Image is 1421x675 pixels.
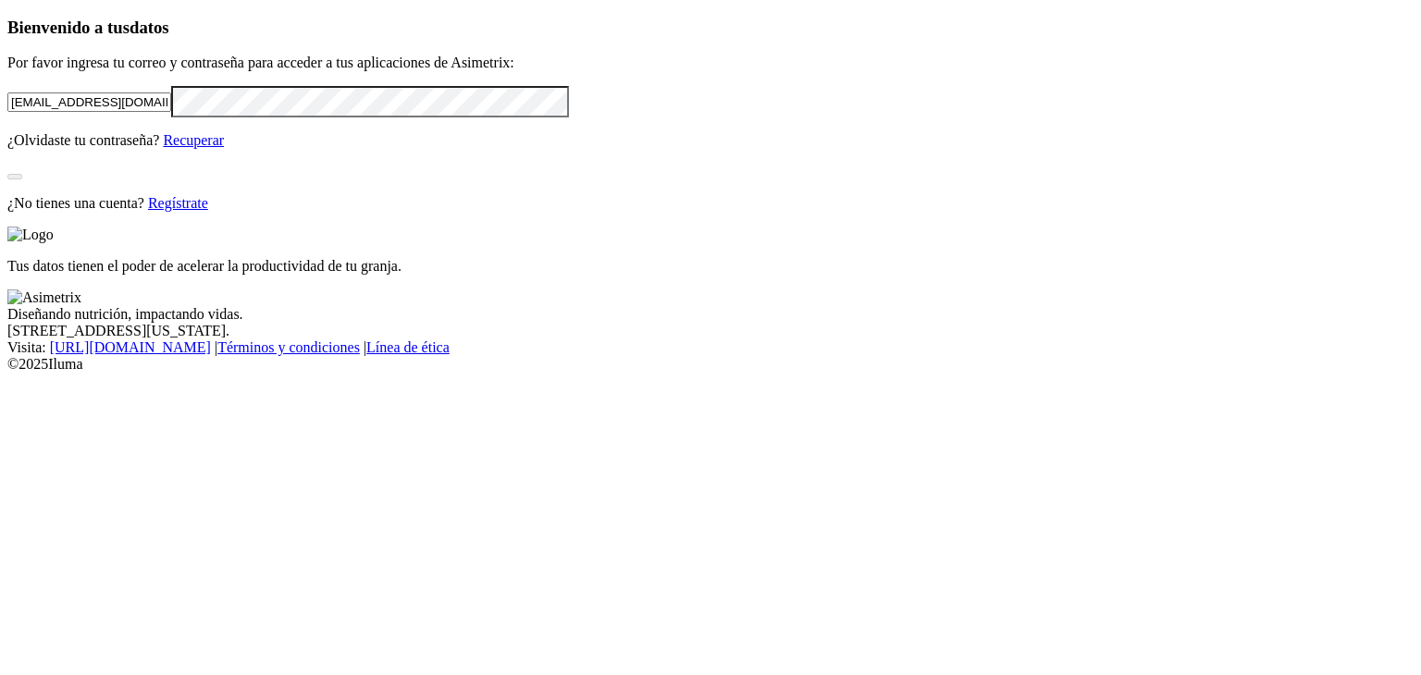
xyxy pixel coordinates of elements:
a: [URL][DOMAIN_NAME] [50,339,211,355]
a: Términos y condiciones [217,339,360,355]
div: © 2025 Iluma [7,356,1414,373]
p: Por favor ingresa tu correo y contraseña para acceder a tus aplicaciones de Asimetrix: [7,55,1414,71]
div: [STREET_ADDRESS][US_STATE]. [7,323,1414,339]
img: Logo [7,227,54,243]
p: ¿No tienes una cuenta? [7,195,1414,212]
div: Diseñando nutrición, impactando vidas. [7,306,1414,323]
a: Recuperar [163,132,224,148]
a: Regístrate [148,195,208,211]
div: Visita : | | [7,339,1414,356]
p: ¿Olvidaste tu contraseña? [7,132,1414,149]
a: Línea de ética [366,339,450,355]
h3: Bienvenido a tus [7,18,1414,38]
span: datos [130,18,169,37]
p: Tus datos tienen el poder de acelerar la productividad de tu granja. [7,258,1414,275]
input: Tu correo [7,92,171,112]
img: Asimetrix [7,289,81,306]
